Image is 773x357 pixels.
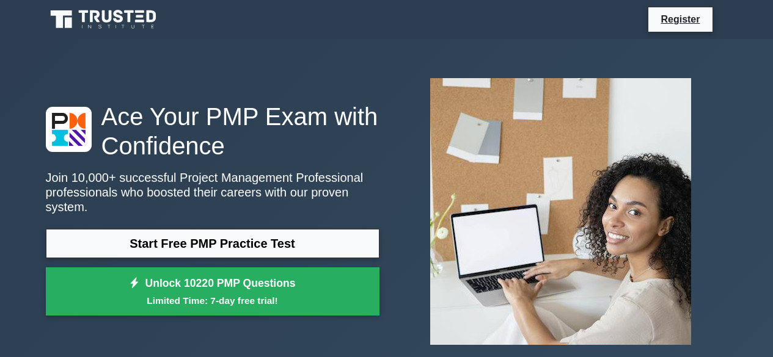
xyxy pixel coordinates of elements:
[61,294,364,308] small: Limited Time: 7-day free trial!
[46,267,379,316] a: Unlock 10220 PMP QuestionsLimited Time: 7-day free trial!
[46,170,379,214] p: Join 10,000+ successful Project Management Professional professionals who boosted their careers w...
[46,229,379,258] a: Start Free PMP Practice Test
[46,102,379,160] h1: Ace Your PMP Exam with Confidence
[653,12,707,27] a: Register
